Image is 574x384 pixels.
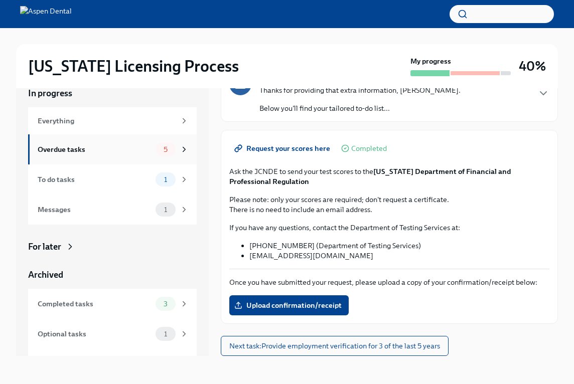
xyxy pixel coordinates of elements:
span: 1 [158,206,173,214]
span: Next task : Provide employment verification for 3 of the last 5 years [229,341,440,351]
a: Request your scores here [229,138,337,158]
span: 3 [158,300,174,308]
p: Once you have submitted your request, please upload a copy of your confirmation/receipt below: [229,277,549,287]
a: Optional tasks1 [28,319,197,349]
p: Please note: only your scores are required; don't request a certificate. There is no need to incl... [229,195,549,215]
span: Request your scores here [236,143,330,153]
a: Messages1 [28,195,197,225]
button: Next task:Provide employment verification for 3 of the last 5 years [221,336,449,356]
div: To do tasks [38,174,152,185]
div: Everything [38,115,176,126]
span: 1 [158,330,173,338]
div: Messages [38,204,152,215]
a: In progress [28,87,197,99]
a: Completed tasks3 [28,289,197,319]
span: 5 [158,146,174,153]
a: Overdue tasks5 [28,134,197,164]
div: Completed tasks [38,298,152,309]
h2: [US_STATE] Licensing Process [28,56,239,76]
a: Everything [28,107,197,134]
a: Archived [28,269,197,281]
li: [PHONE_NUMBER] (Department of Testing Services) [249,241,549,251]
span: 1 [158,176,173,183]
h3: 40% [519,57,546,75]
div: For later [28,241,61,253]
span: Completed [351,145,387,152]
strong: My progress [410,56,451,66]
p: Ask the JCNDE to send your test scores to the [229,166,549,186]
img: Aspen Dental [20,6,72,22]
p: If you have any questions, contact the Department of Testing Services at: [229,223,549,233]
label: Upload confirmation/receipt [229,295,349,315]
span: Upload confirmation/receipt [236,300,342,310]
div: Overdue tasks [38,144,152,155]
p: Thanks for providing that extra information, [PERSON_NAME]. [259,85,461,95]
a: For later [28,241,197,253]
p: Below you'll find your tailored to-do list... [259,103,461,113]
li: [EMAIL_ADDRESS][DOMAIN_NAME] [249,251,549,261]
div: Optional tasks [38,328,152,339]
a: To do tasks1 [28,164,197,195]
